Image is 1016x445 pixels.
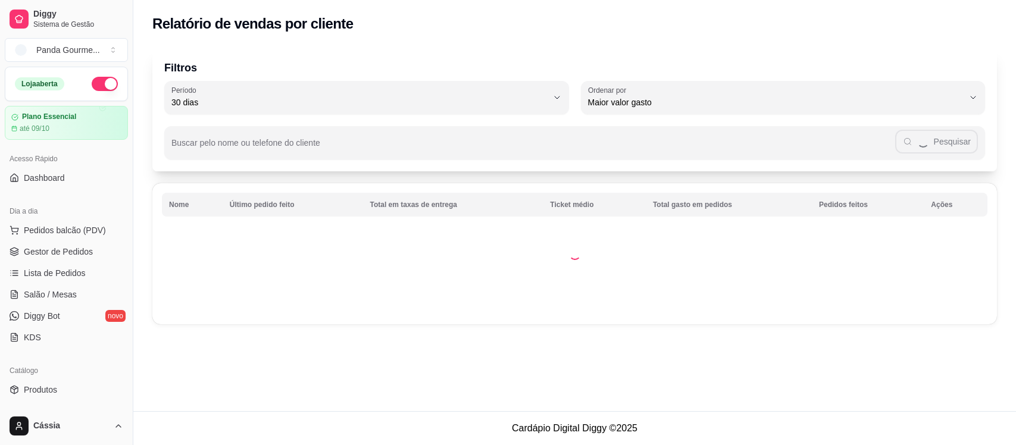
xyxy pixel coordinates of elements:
[92,77,118,91] button: Alterar Status
[33,20,123,29] span: Sistema de Gestão
[133,411,1016,445] footer: Cardápio Digital Diggy © 2025
[5,380,128,399] a: Produtos
[171,142,895,153] input: Buscar pelo nome ou telefone do cliente
[5,5,128,33] a: DiggySistema de Gestão
[24,246,93,258] span: Gestor de Pedidos
[5,412,128,440] button: Cássia
[36,44,100,56] div: Panda Gourme ...
[5,168,128,187] a: Dashboard
[24,172,65,184] span: Dashboard
[5,221,128,240] button: Pedidos balcão (PDV)
[24,331,41,343] span: KDS
[171,85,200,95] label: Período
[5,285,128,304] a: Salão / Mesas
[5,328,128,347] a: KDS
[24,289,77,300] span: Salão / Mesas
[24,310,60,322] span: Diggy Bot
[24,405,80,417] span: Complementos
[5,402,128,421] a: Complementos
[24,267,86,279] span: Lista de Pedidos
[5,38,128,62] button: Select a team
[5,264,128,283] a: Lista de Pedidos
[152,14,354,33] h2: Relatório de vendas por cliente
[5,149,128,168] div: Acesso Rápido
[33,9,123,20] span: Diggy
[588,96,964,108] span: Maior valor gasto
[24,384,57,396] span: Produtos
[171,96,548,108] span: 30 dias
[588,85,630,95] label: Ordenar por
[569,248,581,260] div: Loading
[5,306,128,325] a: Diggy Botnovo
[20,124,49,133] article: até 09/10
[33,421,109,431] span: Cássia
[581,81,986,114] button: Ordenar porMaior valor gasto
[5,202,128,221] div: Dia a dia
[24,224,106,236] span: Pedidos balcão (PDV)
[164,59,985,76] p: Filtros
[15,77,64,90] div: Loja aberta
[22,112,76,121] article: Plano Essencial
[164,81,569,114] button: Período30 dias
[5,361,128,380] div: Catálogo
[5,242,128,261] a: Gestor de Pedidos
[5,106,128,140] a: Plano Essencialaté 09/10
